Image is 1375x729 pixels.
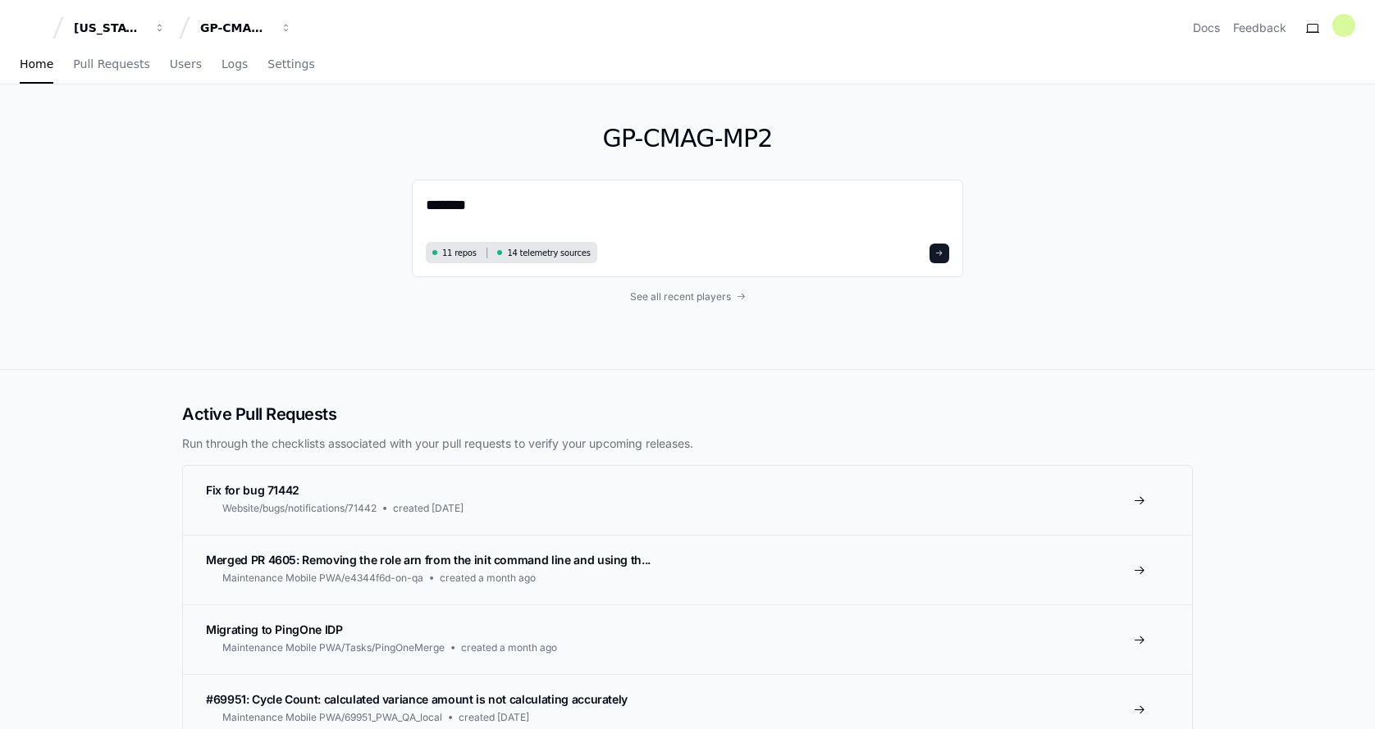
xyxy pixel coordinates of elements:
[200,20,271,36] div: GP-CMAG-MP2
[507,247,590,259] span: 14 telemetry sources
[183,604,1192,674] a: Migrating to PingOne IDPMaintenance Mobile PWA/Tasks/PingOneMergecreated a month ago
[222,572,423,585] span: Maintenance Mobile PWA/e4344f6d-on-qa
[170,59,202,69] span: Users
[222,59,248,69] span: Logs
[442,247,477,259] span: 11 repos
[459,711,529,724] span: created [DATE]
[412,124,963,153] h1: GP-CMAG-MP2
[267,59,314,69] span: Settings
[461,641,557,654] span: created a month ago
[183,535,1192,604] a: Merged PR 4605: Removing the role arn from the init command line and using th...Maintenance Mobil...
[182,403,1193,426] h2: Active Pull Requests
[73,46,149,84] a: Pull Requests
[182,435,1193,452] p: Run through the checklists associated with your pull requests to verify your upcoming releases.
[20,59,53,69] span: Home
[222,711,442,724] span: Maintenance Mobile PWA/69951_PWA_QA_local
[206,483,299,497] span: Fix for bug 71442
[183,466,1192,535] a: Fix for bug 71442Website/bugs/notifications/71442created [DATE]
[222,46,248,84] a: Logs
[440,572,536,585] span: created a month ago
[393,502,464,515] span: created [DATE]
[170,46,202,84] a: Users
[206,692,628,706] span: #69951: Cycle Count: calculated variance amount is not calculating accurately
[73,59,149,69] span: Pull Requests
[267,46,314,84] a: Settings
[67,13,172,43] button: [US_STATE] Pacific
[630,290,731,303] span: See all recent players
[194,13,299,43] button: GP-CMAG-MP2
[20,46,53,84] a: Home
[1233,20,1286,36] button: Feedback
[74,20,144,36] div: [US_STATE] Pacific
[206,553,651,567] span: Merged PR 4605: Removing the role arn from the init command line and using th...
[222,641,445,654] span: Maintenance Mobile PWA/Tasks/PingOneMerge
[1193,20,1220,36] a: Docs
[222,502,377,515] span: Website/bugs/notifications/71442
[206,622,343,636] span: Migrating to PingOne IDP
[412,290,963,303] a: See all recent players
